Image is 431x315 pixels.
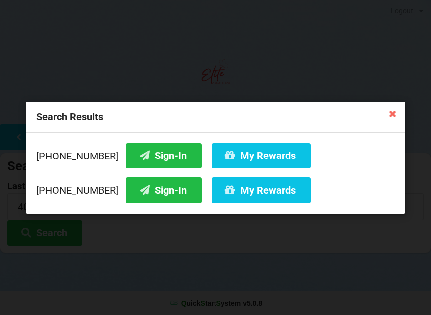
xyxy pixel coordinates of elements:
div: Search Results [26,102,405,133]
button: Sign-In [126,177,202,203]
button: My Rewards [212,143,311,168]
div: [PHONE_NUMBER] [36,143,395,172]
button: My Rewards [212,177,311,203]
div: [PHONE_NUMBER] [36,172,395,203]
button: Sign-In [126,143,202,168]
